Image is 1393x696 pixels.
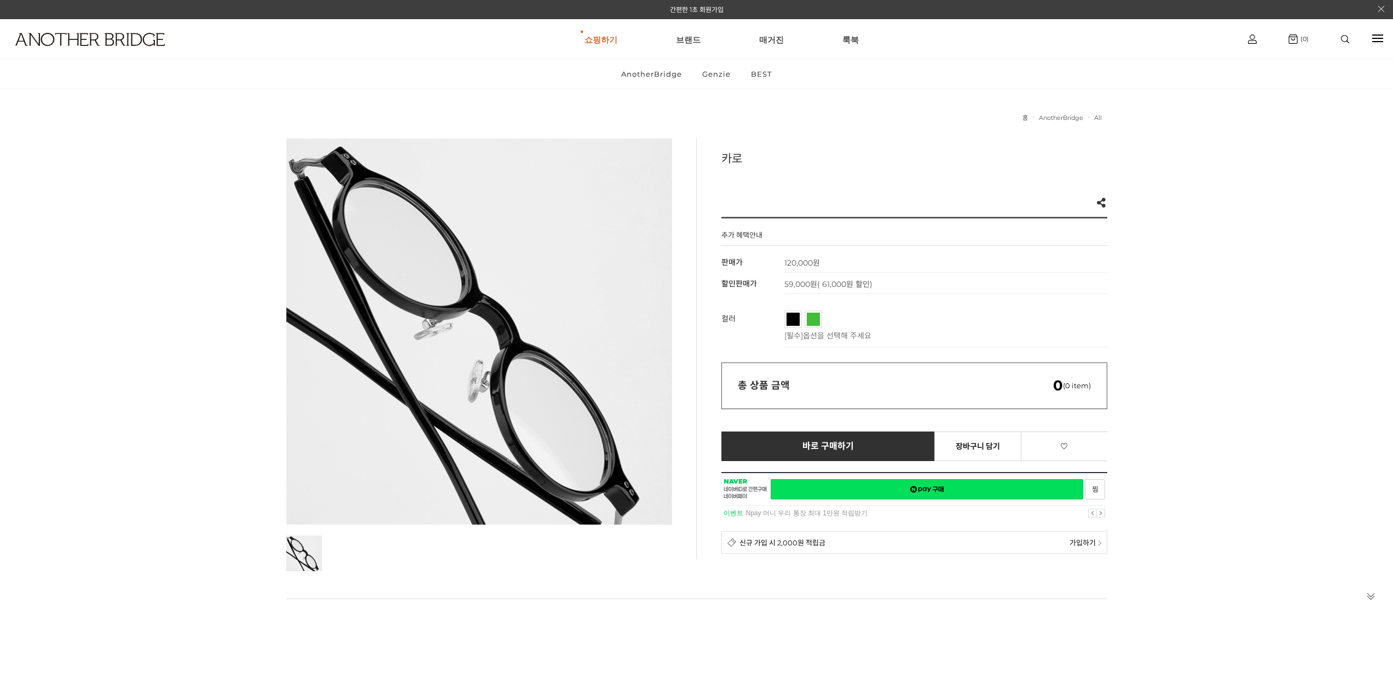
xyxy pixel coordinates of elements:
a: 쇼핑하기 [585,20,617,59]
a: 홈 [1022,114,1028,122]
p: [필수] [784,330,1102,341]
a: AnotherBridge [1039,114,1083,122]
li: 블랙 [784,310,802,328]
span: 블랙 [787,313,820,319]
img: detail_membership.png [727,538,737,547]
a: 신규 가입 시 2,000원 적립금 가입하기 [721,531,1107,554]
strong: 총 상품 금액 [738,379,790,392]
img: search [1341,35,1349,43]
a: 새창 [771,479,1083,499]
span: 옵션을 선택해 주세요 [803,331,871,341]
img: npay_sp_more.png [1098,540,1101,546]
span: 신규 가입 시 2,000원 적립금 [739,537,825,548]
li: 투명그린 [805,310,822,328]
a: 새창 [1085,479,1105,499]
h4: 추가 혜택안내 [721,229,762,245]
a: (0) [1288,34,1309,44]
span: 투명그린 [807,313,853,319]
img: 14180b141078b9fad9ef9b9712cf5b44.jpg [286,139,672,525]
a: 장바구니 담기 [934,432,1021,461]
a: All [1094,114,1102,122]
strong: 이벤트 [724,509,743,517]
span: 판매가 [721,257,743,267]
a: 블랙 [787,313,800,326]
img: cart [1288,34,1298,44]
span: 바로 구매하기 [802,441,854,451]
a: 매거진 [759,20,784,59]
span: (0 item) [1053,381,1091,390]
a: logo [5,33,215,73]
a: 바로 구매하기 [721,432,935,461]
img: logo [15,33,165,46]
strong: 120,000원 [784,258,820,268]
img: cart [1248,34,1257,44]
th: 컬러 [721,305,784,347]
em: 0 [1053,377,1063,394]
a: 투명그린 [807,313,820,326]
a: 룩북 [842,20,859,59]
a: Genzie [693,60,740,88]
a: AnotherBridge [612,60,691,88]
span: 가입하기 [1070,537,1096,548]
span: ( 61,000원 할인) [817,279,872,289]
img: 14180b141078b9fad9ef9b9712cf5b44.jpg [286,536,322,571]
a: Npay 머니 우리 통장 최대 1만원 적립받기 [746,509,868,517]
span: 59,000원 [784,279,872,289]
a: 간편한 1초 회원가입 [670,5,724,14]
h3: 카로 [721,149,1107,166]
a: BEST [742,60,781,88]
span: 할인판매가 [721,279,757,289]
span: (0) [1298,35,1309,43]
a: 브랜드 [676,20,701,59]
